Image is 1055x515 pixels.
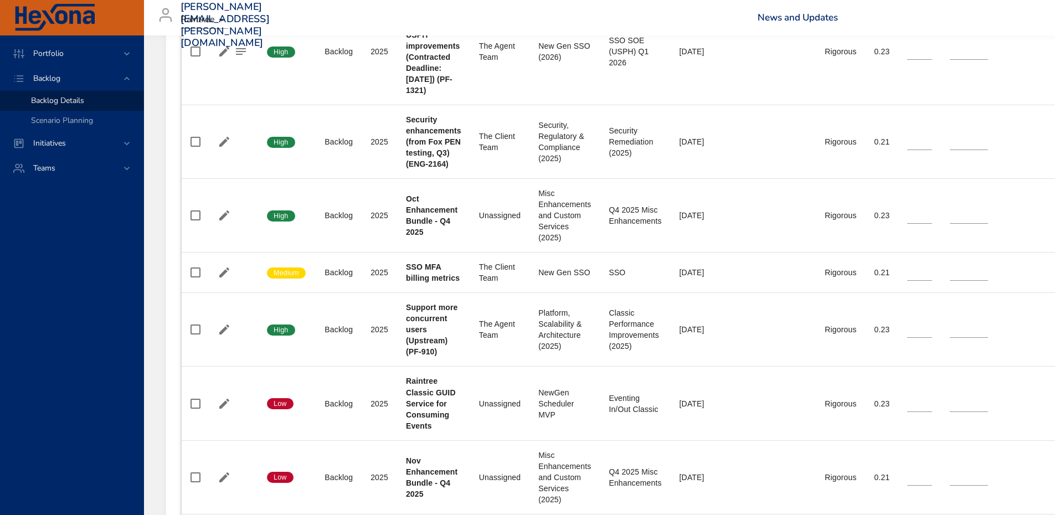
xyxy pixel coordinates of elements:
span: Low [267,472,294,482]
div: Backlog [325,324,353,335]
div: [DATE] [680,324,719,335]
span: Medium [267,268,306,278]
img: Hexona [13,4,96,32]
button: Edit Project Details [216,133,233,150]
div: Backlog [325,136,353,147]
div: 2025 [370,472,388,483]
div: The Client Team [479,131,521,153]
b: Nov Enhancement Bundle - Q4 2025 [406,456,457,498]
div: Backlog [325,398,353,409]
div: 0.21 [874,472,890,483]
div: The Client Team [479,261,521,284]
div: Rigorous [825,46,856,57]
a: News and Updates [758,11,838,24]
span: Portfolio [24,48,73,59]
span: Initiatives [24,138,75,148]
button: Edit Project Details [216,469,233,486]
b: SSO MFA billing metrics [406,262,460,282]
span: Backlog [24,73,69,84]
span: Teams [24,163,64,173]
div: 2025 [370,324,388,335]
div: Misc Enhancements and Custom Services (2025) [538,188,591,243]
div: Backlog [325,46,353,57]
div: [DATE] [680,46,719,57]
div: Rigorous [825,398,856,409]
div: Rigorous [825,210,856,221]
div: SSO SOE (USPH) Q1 2026 [609,35,661,68]
div: 0.21 [874,267,890,278]
div: 2025 [370,398,388,409]
div: Eventing In/Out Classic [609,393,661,415]
div: [DATE] [680,210,719,221]
div: Security, Regulatory & Compliance (2025) [538,120,591,164]
b: Support more concurrent users (Upstream) (PF-910) [406,303,458,356]
div: Platform, Scalability & Architecture (2025) [538,307,591,352]
div: Rigorous [825,324,856,335]
h3: [PERSON_NAME][EMAIL_ADDRESS][PERSON_NAME][DOMAIN_NAME] [181,1,270,49]
div: Rigorous [825,267,856,278]
span: High [267,137,295,147]
div: Backlog [325,210,353,221]
div: 2025 [370,267,388,278]
div: 0.23 [874,46,890,57]
div: The Agent Team [479,40,521,63]
div: [DATE] [680,472,719,483]
span: High [267,211,295,221]
button: Edit Project Details [216,321,233,338]
b: Raintree Classic GUID Service for Consuming Events [406,377,456,430]
div: Raintree [181,11,228,29]
div: Backlog [325,267,353,278]
div: Rigorous [825,136,856,147]
button: Edit Project Details [216,264,233,281]
b: Oct Enhancement Bundle - Q4 2025 [406,194,457,236]
div: The Agent Team [479,318,521,341]
button: Edit Project Details [216,395,233,412]
div: 0.23 [874,210,890,221]
div: Backlog [325,472,353,483]
div: 0.21 [874,136,890,147]
div: Q4 2025 Misc Enhancements [609,204,661,226]
div: Unassigned [479,472,521,483]
div: 0.23 [874,398,890,409]
div: [DATE] [680,136,719,147]
div: New Gen SSO [538,267,591,278]
div: 0.23 [874,324,890,335]
span: High [267,47,295,57]
div: Security Remediation (2025) [609,125,661,158]
div: 2025 [370,46,388,57]
div: SSO [609,267,661,278]
div: [DATE] [680,267,719,278]
div: Q4 2025 Misc Enhancements [609,466,661,488]
span: Backlog Details [31,95,84,106]
div: 2025 [370,210,388,221]
span: High [267,325,295,335]
button: Edit Project Details [216,207,233,224]
div: 2025 [370,136,388,147]
span: Low [267,399,294,409]
div: Unassigned [479,210,521,221]
div: Classic Performance Improvements (2025) [609,307,661,352]
span: Scenario Planning [31,115,93,126]
div: Rigorous [825,472,856,483]
div: Misc Enhancements and Custom Services (2025) [538,450,591,505]
div: Unassigned [479,398,521,409]
div: New Gen SSO (2026) [538,40,591,63]
b: Security enhancements (from Fox PEN testing, Q3) (ENG-2164) [406,115,461,168]
div: [DATE] [680,398,719,409]
div: NewGen Scheduler MVP [538,387,591,420]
